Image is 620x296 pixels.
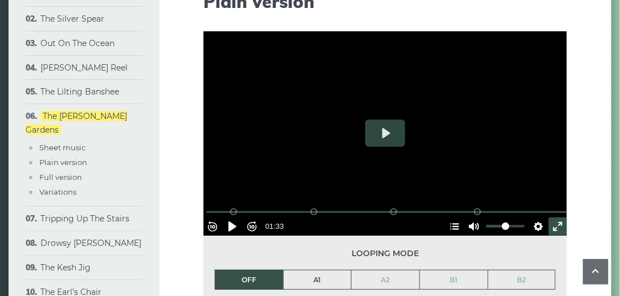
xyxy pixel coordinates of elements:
[284,270,352,290] a: A1
[40,238,141,248] a: Drowsy [PERSON_NAME]
[40,38,115,48] a: Out On The Ocean
[352,270,419,290] a: A2
[40,213,129,224] a: Tripping Up The Stairs
[40,14,104,24] a: The Silver Spear
[40,63,128,73] a: [PERSON_NAME] Reel
[26,111,127,135] a: The [PERSON_NAME] Gardens
[39,187,76,196] a: Variations
[215,247,556,260] span: Looping mode
[39,158,87,167] a: Plain version
[39,172,82,182] a: Full version
[420,270,488,290] a: B1
[40,87,119,97] a: The Lilting Banshee
[40,262,91,273] a: The Kesh Jig
[488,270,556,290] a: B2
[39,143,85,152] a: Sheet music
